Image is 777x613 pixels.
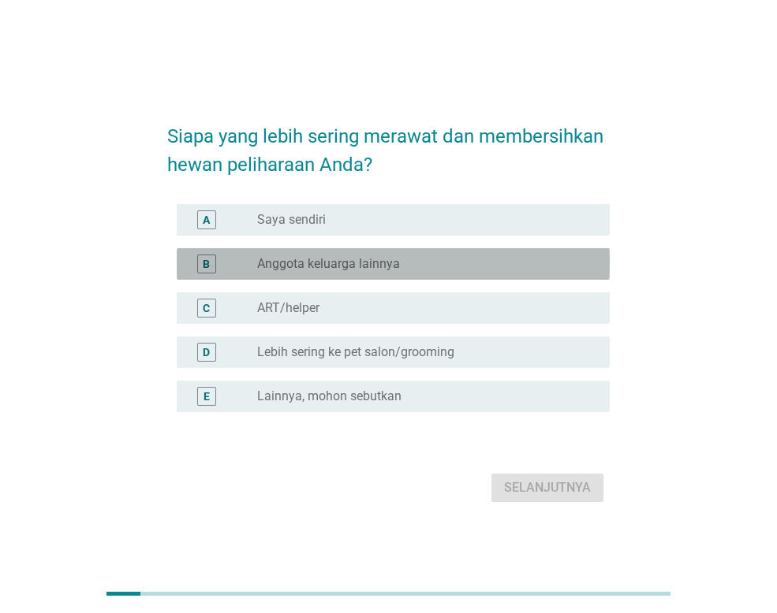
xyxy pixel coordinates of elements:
[203,344,210,361] div: D
[203,212,210,228] div: A
[257,300,319,316] label: ART/helper
[257,212,326,228] label: Saya sendiri
[257,344,454,360] label: Lebih sering ke pet salon/grooming
[257,256,400,272] label: Anggota keluarga lainnya
[203,300,210,317] div: C
[257,388,402,404] label: Lainnya, mohon sebutkan
[167,106,610,179] h2: Siapa yang lebih sering merawat dan membersihkan hewan peliharaan Anda?
[204,388,210,405] div: E
[203,256,210,273] div: B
